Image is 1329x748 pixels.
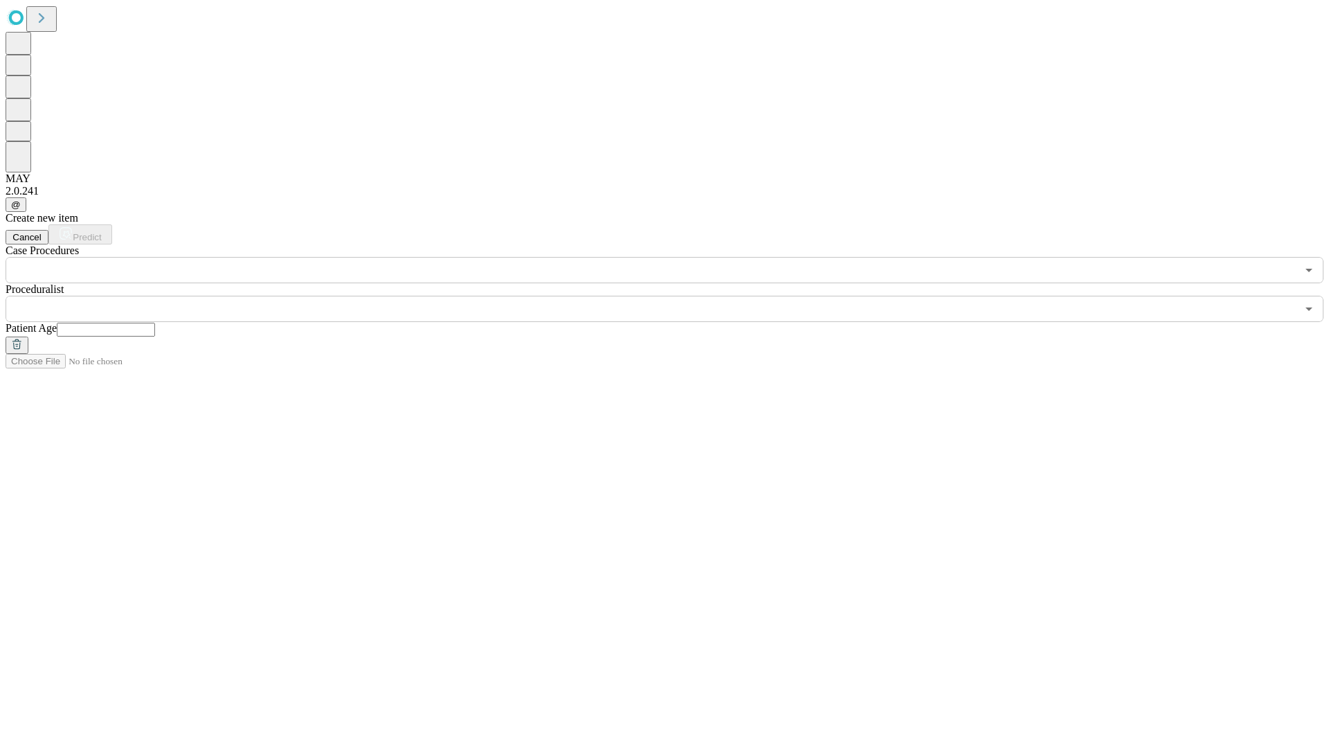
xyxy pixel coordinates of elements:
[1299,260,1319,280] button: Open
[6,244,79,256] span: Scheduled Procedure
[6,283,64,295] span: Proceduralist
[6,230,48,244] button: Cancel
[48,224,112,244] button: Predict
[73,232,101,242] span: Predict
[11,199,21,210] span: @
[1299,299,1319,319] button: Open
[12,232,42,242] span: Cancel
[6,185,1323,197] div: 2.0.241
[6,197,26,212] button: @
[6,212,78,224] span: Create new item
[6,172,1323,185] div: MAY
[6,322,57,334] span: Patient Age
